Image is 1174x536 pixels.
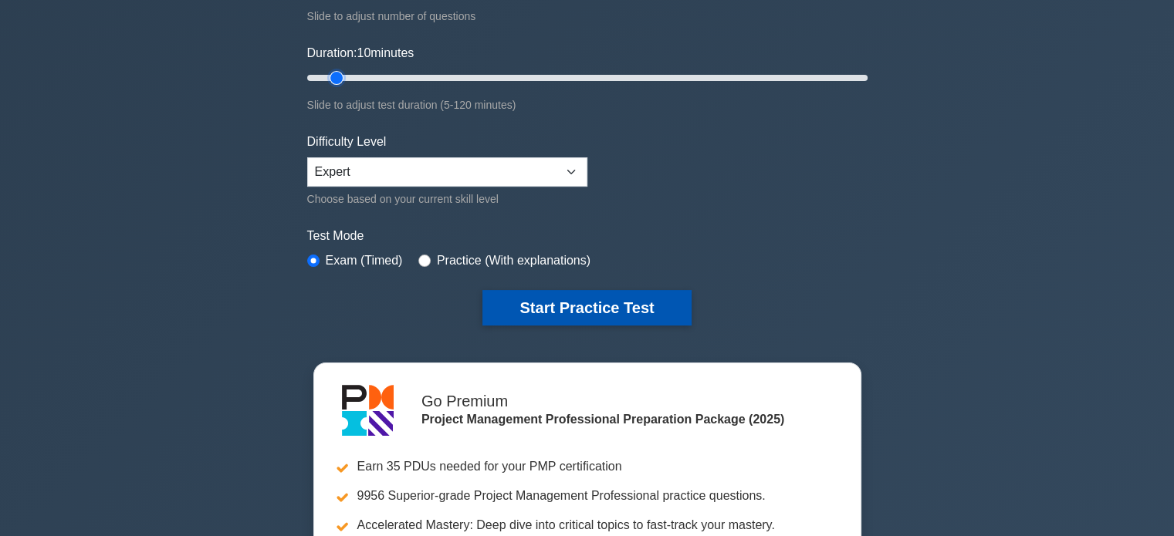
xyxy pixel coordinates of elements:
[326,251,403,270] label: Exam (Timed)
[307,7,868,25] div: Slide to adjust number of questions
[307,227,868,245] label: Test Mode
[482,290,691,325] button: Start Practice Test
[307,44,414,62] label: Duration: minutes
[307,133,387,151] label: Difficulty Level
[437,251,590,270] label: Practice (With explanations)
[307,96,868,114] div: Slide to adjust test duration (5-120 minutes)
[307,190,587,208] div: Choose based on your current skill level
[357,46,370,59] span: 10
